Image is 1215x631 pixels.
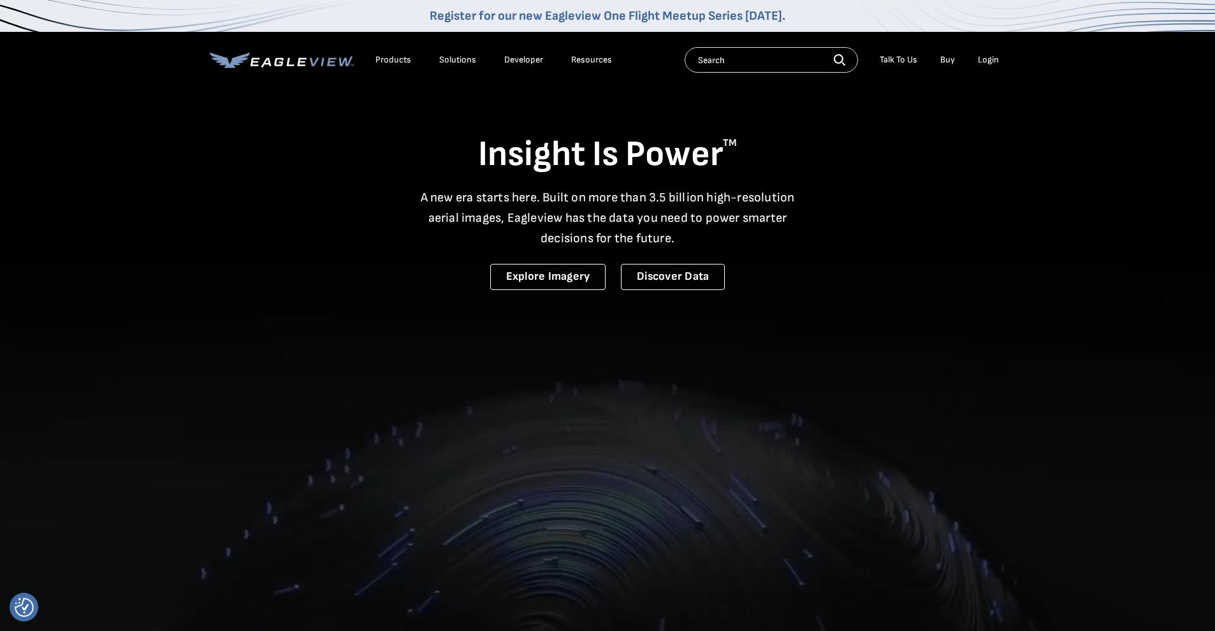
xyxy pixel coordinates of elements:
[571,54,612,66] div: Resources
[621,264,725,290] a: Discover Data
[375,54,411,66] div: Products
[940,54,955,66] a: Buy
[978,54,999,66] div: Login
[723,137,737,149] sup: TM
[412,187,803,249] p: A new era starts here. Built on more than 3.5 billion high-resolution aerial images, Eagleview ha...
[504,54,543,66] a: Developer
[439,54,476,66] div: Solutions
[685,47,858,73] input: Search
[430,8,785,24] a: Register for our new Eagleview One Flight Meetup Series [DATE].
[15,598,34,617] img: Revisit consent button
[15,598,34,617] button: Consent Preferences
[880,54,917,66] div: Talk To Us
[490,264,606,290] a: Explore Imagery
[210,133,1005,177] h1: Insight Is Power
